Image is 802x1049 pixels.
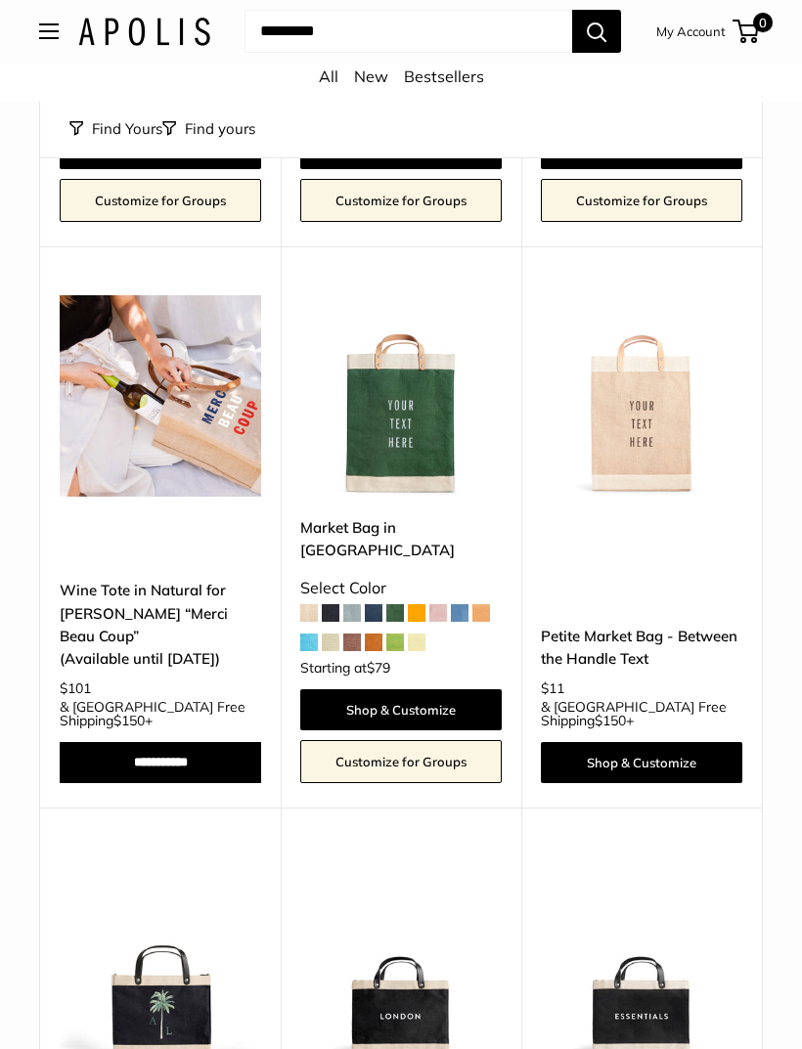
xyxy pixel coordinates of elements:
span: & [GEOGRAPHIC_DATA] Free Shipping + [60,701,261,728]
input: Search... [245,10,572,53]
button: Open menu [39,23,59,39]
span: Starting at [300,662,390,676]
span: $150 [113,713,145,730]
span: $101 [60,680,91,698]
a: My Account [656,20,726,43]
a: Shop & Customize [541,743,742,784]
a: Wine Tote in Natural for [PERSON_NAME] “Merci Beau Coup”(Available until [DATE]) [60,580,261,671]
a: Petite Market Bag - Between the Handle Text [541,626,742,672]
span: $79 [367,660,390,677]
span: $150 [595,713,626,730]
img: Wine Tote in Natural for Clare V. “Merci Beau Coup” [60,296,261,498]
a: Customize for Groups [60,180,261,223]
img: Apolis [78,18,210,46]
span: & [GEOGRAPHIC_DATA] Free Shipping + [541,701,742,728]
iframe: Sign Up via Text for Offers [16,975,209,1033]
a: Customize for Groups [541,180,742,223]
a: Bestsellers [404,66,484,86]
a: Customize for Groups [300,741,502,784]
a: Customize for Groups [300,180,502,223]
img: description_Make it yours with custom printed text. [541,296,742,498]
button: Filter collection [162,115,255,143]
a: Wine Tote in Natural for Clare V. “Merci Beau Coup”Wine Tote in Natural for Clare V. “Merci Beau ... [60,296,261,498]
a: New [354,66,388,86]
button: Find Yours [69,115,162,143]
a: Market Bag in [GEOGRAPHIC_DATA] [300,517,502,563]
img: description_Make it yours with custom printed text. [300,296,502,498]
button: Search [572,10,621,53]
div: Select Color [300,575,502,604]
span: $11 [541,680,564,698]
a: description_Make it yours with custom printed text.Market Bag in Field Green [300,296,502,498]
a: Shop & Customize [300,690,502,731]
span: 0 [753,13,773,32]
a: description_Make it yours with custom printed text.Petite Market Bag - Between the Handle Text [541,296,742,498]
a: All [319,66,338,86]
a: 0 [735,20,759,43]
